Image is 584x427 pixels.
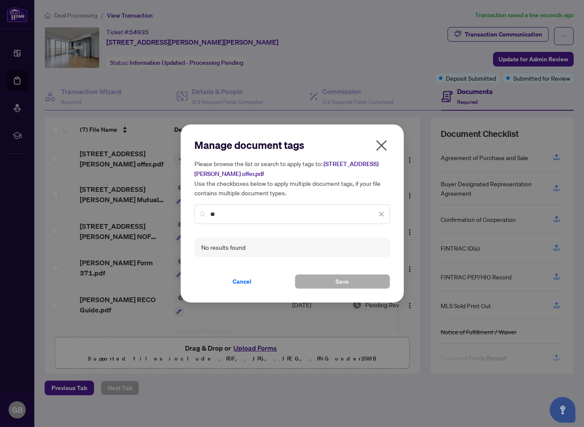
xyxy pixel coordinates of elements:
[233,275,251,288] span: Cancel
[194,159,390,197] h5: Please browse the list or search to apply tags to: Use the checkboxes below to apply multiple doc...
[194,274,290,289] button: Cancel
[550,397,575,423] button: Open asap
[375,139,388,152] span: close
[378,211,384,217] span: close
[194,160,378,178] span: [STREET_ADDRESS][PERSON_NAME] offer.pdf
[194,138,390,152] h2: Manage document tags
[295,274,390,289] button: Save
[201,243,245,252] div: No results found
